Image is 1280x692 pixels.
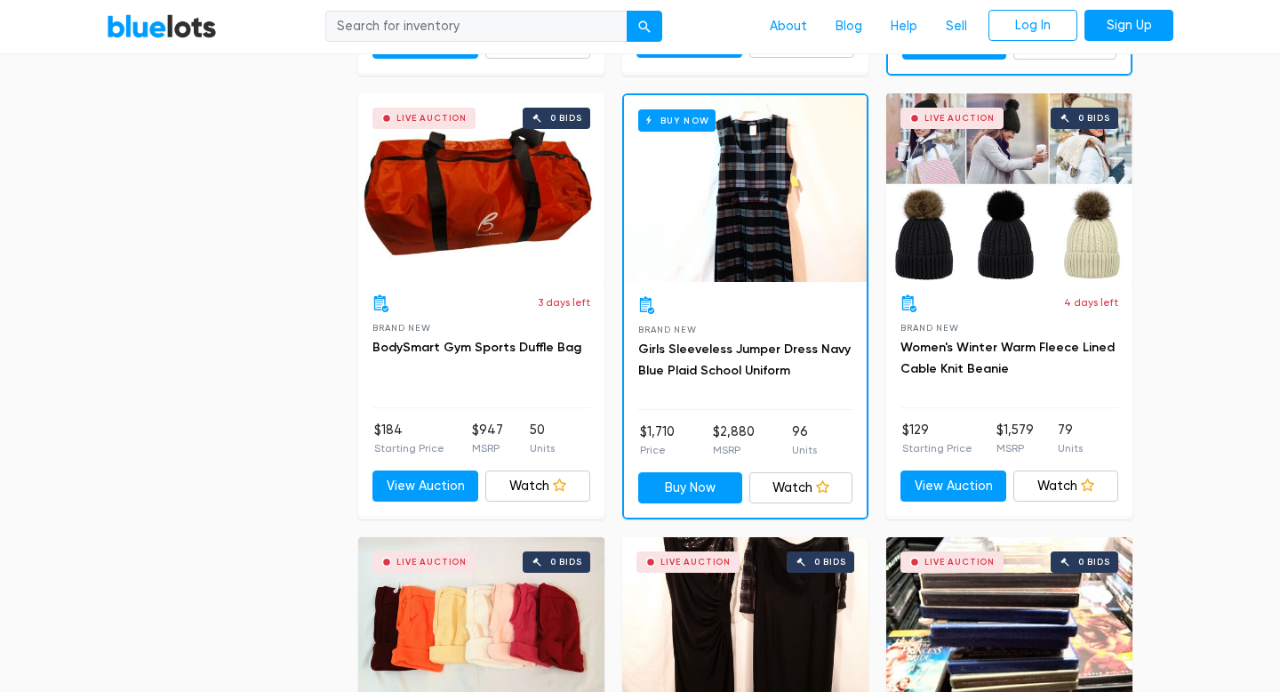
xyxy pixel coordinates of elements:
[1058,440,1083,456] p: Units
[472,440,503,456] p: MSRP
[996,421,1034,456] li: $1,579
[1064,294,1118,310] p: 4 days left
[876,10,932,44] a: Help
[472,421,503,456] li: $947
[550,114,582,123] div: 0 bids
[638,325,696,334] span: Brand New
[1084,10,1173,42] a: Sign Up
[485,471,591,503] a: Watch
[924,114,995,123] div: Live Auction
[396,558,467,567] div: Live Auction
[1078,114,1110,123] div: 0 bids
[749,472,853,504] a: Watch
[756,10,821,44] a: About
[900,471,1006,503] a: View Auction
[638,109,716,132] h6: Buy Now
[902,440,972,456] p: Starting Price
[530,421,555,456] li: 50
[638,342,851,378] a: Girls Sleeveless Jumper Dress Navy Blue Plaid School Uniform
[902,421,972,456] li: $129
[814,558,846,567] div: 0 bids
[372,323,430,333] span: Brand New
[1078,558,1110,567] div: 0 bids
[638,472,742,504] a: Buy Now
[107,13,217,39] a: BlueLots
[660,558,731,567] div: Live Auction
[713,442,755,458] p: MSRP
[713,422,755,458] li: $2,880
[1058,421,1083,456] li: 79
[886,93,1132,280] a: Live Auction 0 bids
[538,294,590,310] p: 3 days left
[900,323,958,333] span: Brand New
[924,558,995,567] div: Live Auction
[374,421,444,456] li: $184
[372,471,478,503] a: View Auction
[358,93,604,280] a: Live Auction 0 bids
[640,442,675,458] p: Price
[530,440,555,456] p: Units
[932,10,981,44] a: Sell
[550,558,582,567] div: 0 bids
[374,440,444,456] p: Starting Price
[996,440,1034,456] p: MSRP
[372,340,581,355] a: BodySmart Gym Sports Duffle Bag
[900,340,1115,376] a: Women's Winter Warm Fleece Lined Cable Knit Beanie
[988,10,1077,42] a: Log In
[624,95,867,282] a: Buy Now
[821,10,876,44] a: Blog
[325,11,628,43] input: Search for inventory
[396,114,467,123] div: Live Auction
[1013,471,1119,503] a: Watch
[792,442,817,458] p: Units
[640,422,675,458] li: $1,710
[792,422,817,458] li: 96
